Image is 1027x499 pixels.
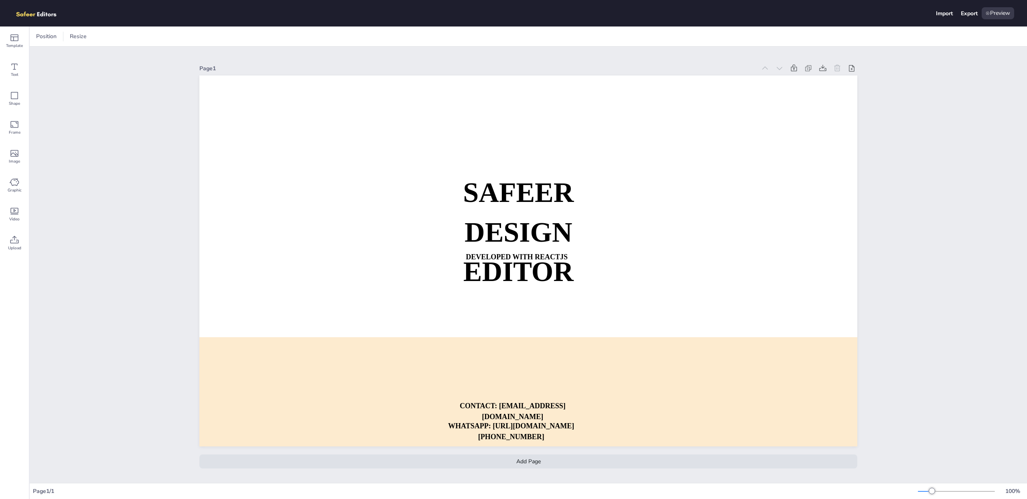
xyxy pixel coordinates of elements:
[982,7,1014,19] div: Preview
[9,216,20,222] span: Video
[961,10,978,17] div: Export
[460,402,566,421] strong: CONTACT: [EMAIL_ADDRESS][DOMAIN_NAME]
[1003,487,1022,495] div: 100 %
[35,33,58,40] span: Position
[463,177,574,208] strong: SAFEER
[13,7,68,19] img: logo.png
[9,100,20,107] span: Shape
[8,187,22,193] span: Graphic
[9,158,20,165] span: Image
[6,43,23,49] span: Template
[448,422,574,441] strong: WHATSAPP: [URL][DOMAIN_NAME][PHONE_NUMBER]
[68,33,88,40] span: Resize
[199,454,857,468] div: Add Page
[8,245,21,251] span: Upload
[33,487,918,495] div: Page 1 / 1
[466,253,568,261] strong: DEVELOPED WITH REACTJS
[11,71,18,78] span: Text
[9,129,20,136] span: Frame
[199,65,756,72] div: Page 1
[936,10,953,17] div: Import
[463,217,574,287] strong: DESIGN EDITOR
